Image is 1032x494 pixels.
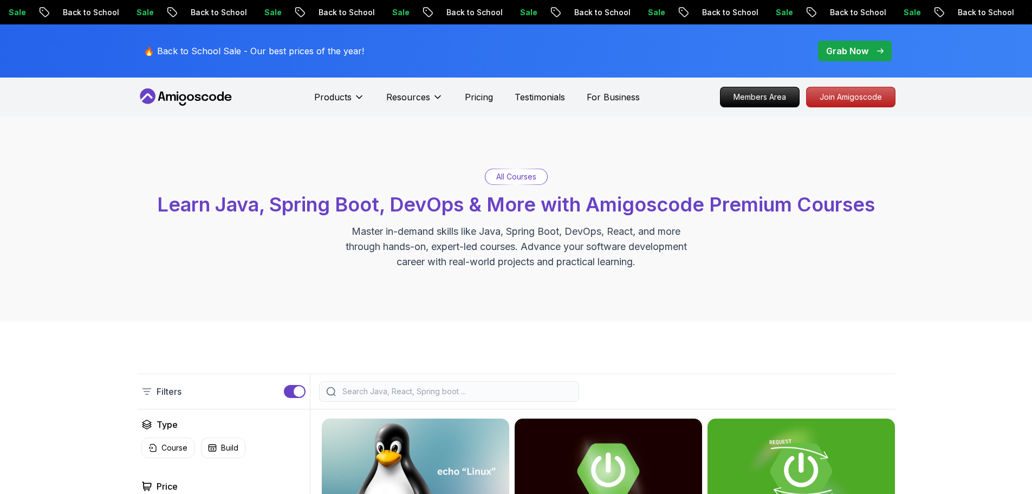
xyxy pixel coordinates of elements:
p: Sale [511,7,546,18]
p: Filters [157,385,181,398]
button: Build [201,438,245,458]
p: 🔥 Back to School Sale - Our best prices of the year! [144,44,364,57]
p: Join Amigoscode [807,87,895,107]
p: Resources [386,91,430,104]
span: Learn Java, Spring Boot, DevOps & More with Amigoscode Premium Courses [157,193,875,216]
h2: Price [157,480,178,493]
p: Back to School [182,7,256,18]
p: Back to School [693,7,767,18]
p: Sale [639,7,674,18]
h2: Type [157,418,178,431]
p: Sale [767,7,802,18]
p: Back to School [54,7,128,18]
p: Sale [895,7,930,18]
button: Resources [386,91,443,112]
p: Build [221,442,238,453]
p: Back to School [566,7,639,18]
p: Back to School [438,7,511,18]
a: For Business [587,91,640,104]
p: Back to School [821,7,895,18]
p: Sale [384,7,418,18]
a: Join Amigoscode [806,87,895,107]
p: Master in-demand skills like Java, Spring Boot, DevOps, React, and more through hands-on, expert-... [334,224,698,270]
p: Back to School [949,7,1023,18]
p: Course [161,442,187,453]
p: Members Area [721,87,799,107]
p: Grab Now [826,44,868,57]
a: Members Area [720,87,800,107]
a: Pricing [465,91,493,104]
button: Products [314,91,365,112]
p: Sale [256,7,290,18]
input: Search Java, React, Spring boot ... [340,386,572,397]
button: Course [141,438,194,458]
p: Sale [128,7,163,18]
p: All Courses [496,171,536,182]
a: Testimonials [515,91,565,104]
p: Back to School [310,7,384,18]
p: Products [314,91,352,104]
